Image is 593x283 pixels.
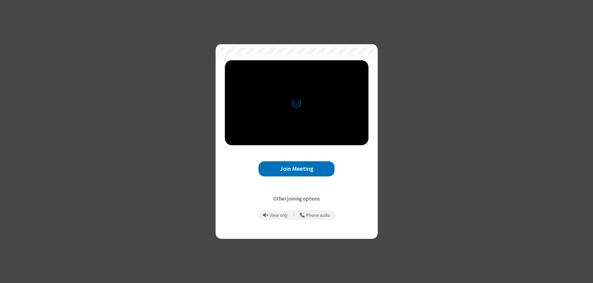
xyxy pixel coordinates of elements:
span: View only [270,213,288,218]
button: Join Meeting [259,161,334,176]
span: Phone audio [306,213,330,218]
button: Prevent echo when there is already an active mic and speaker in the room. [261,210,290,220]
button: Use your phone for mic and speaker while you view the meeting on this device. [298,210,333,220]
span: | [293,211,295,219]
p: Other joining options [225,195,368,203]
